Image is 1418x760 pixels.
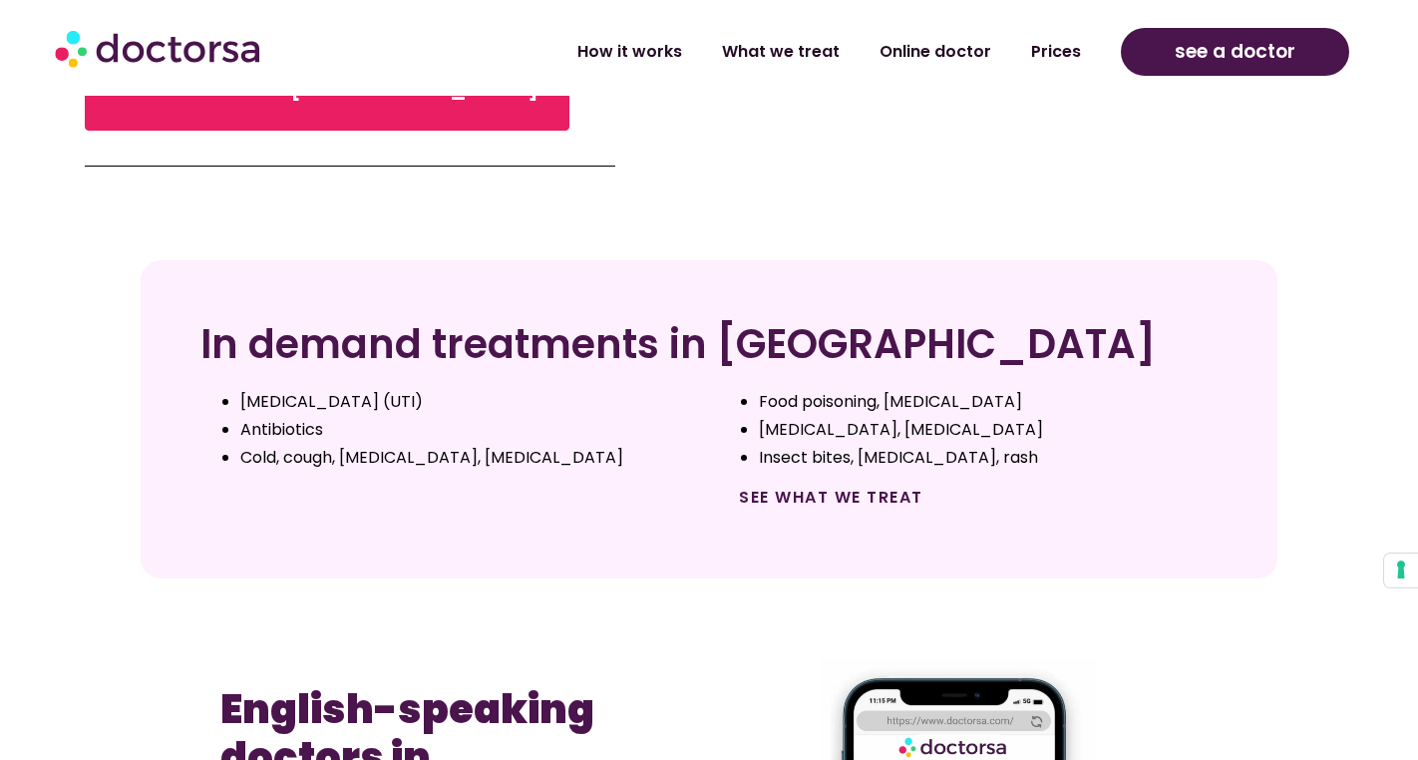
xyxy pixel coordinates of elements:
[702,29,860,75] a: What we treat
[1011,29,1101,75] a: Prices
[1175,36,1295,68] span: see a doctor
[759,416,1218,444] li: [MEDICAL_DATA], [MEDICAL_DATA]
[376,29,1101,75] nav: Menu
[1121,28,1348,76] a: see a doctor
[759,444,1218,472] li: Insect bites, [MEDICAL_DATA], rash
[240,444,699,472] li: Cold, cough, [MEDICAL_DATA], [MEDICAL_DATA]
[759,388,1218,416] li: Food poisoning, [MEDICAL_DATA]
[557,29,702,75] a: How it works
[200,320,1218,368] h2: In demand treatments in [GEOGRAPHIC_DATA]
[860,29,1011,75] a: Online doctor
[739,486,923,509] a: See what we treat
[1384,554,1418,587] button: Your consent preferences for tracking technologies
[240,416,699,444] li: Antibiotics
[240,388,699,416] li: [MEDICAL_DATA] (UTI)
